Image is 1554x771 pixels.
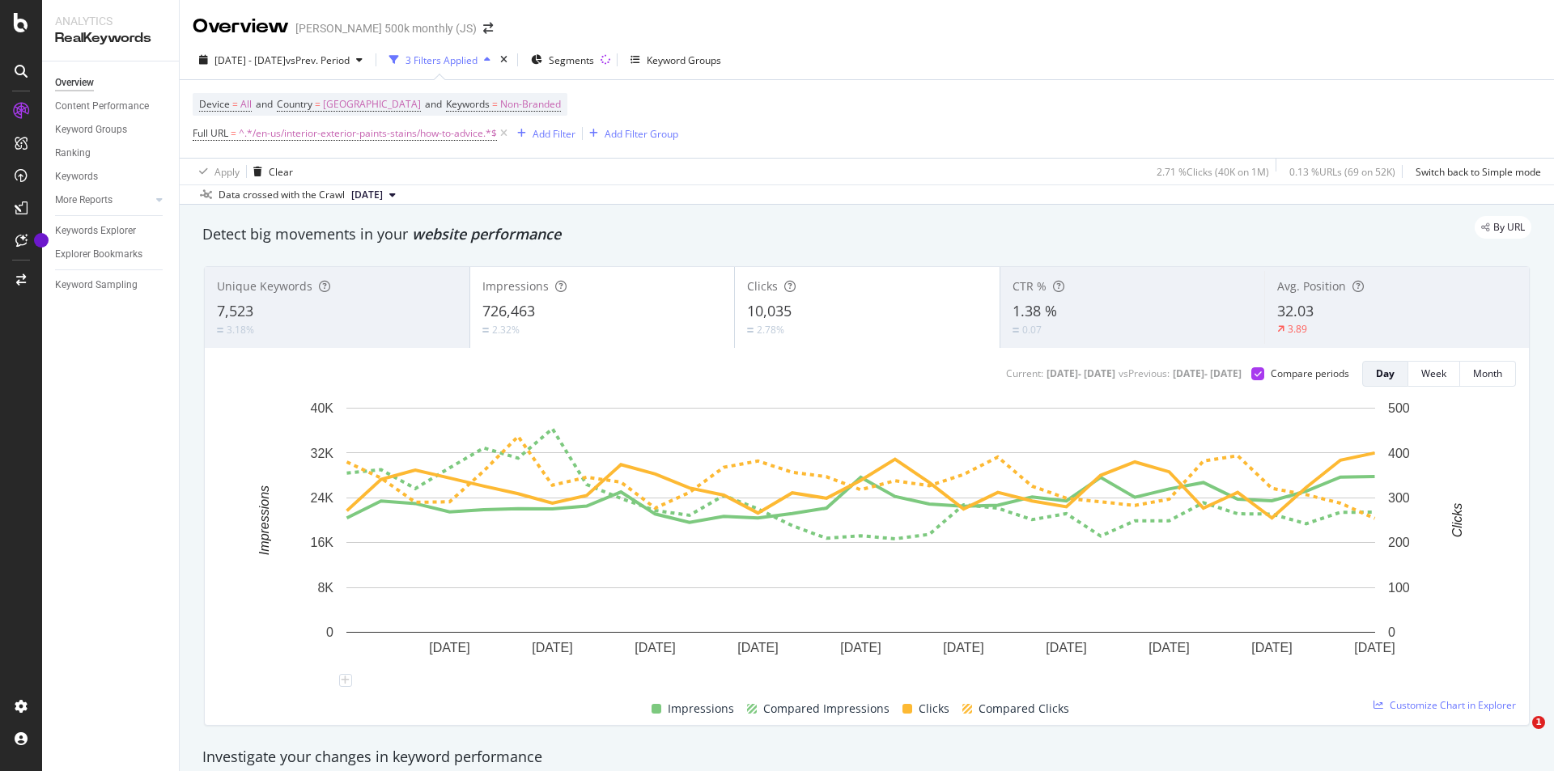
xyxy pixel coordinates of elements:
[500,93,561,116] span: Non-Branded
[55,277,138,294] div: Keyword Sampling
[231,126,236,140] span: =
[482,278,549,294] span: Impressions
[605,127,678,141] div: Add Filter Group
[315,97,321,111] span: =
[497,52,511,68] div: times
[247,159,293,184] button: Clear
[1022,323,1042,337] div: 0.07
[1251,641,1292,655] text: [DATE]
[55,98,168,115] a: Content Performance
[193,13,289,40] div: Overview
[482,301,535,320] span: 726,463
[1493,222,1525,232] span: By URL
[1532,716,1545,729] span: 1
[1013,278,1047,294] span: CTR %
[1390,698,1516,712] span: Customize Chart in Explorer
[55,246,168,263] a: Explorer Bookmarks
[55,29,166,48] div: RealKeywords
[55,246,142,263] div: Explorer Bookmarks
[483,23,493,34] div: arrow-right-arrow-left
[635,641,675,655] text: [DATE]
[1006,366,1043,380] div: Current:
[257,485,271,555] text: Impressions
[351,188,383,202] span: 2025 Aug. 24th
[763,699,890,718] span: Compared Impressions
[482,328,489,333] img: Equal
[214,53,286,67] span: [DATE] - [DATE]
[55,74,168,91] a: Overview
[199,97,230,111] span: Device
[446,97,490,111] span: Keywords
[311,401,334,415] text: 40K
[323,93,421,116] span: [GEOGRAPHIC_DATA]
[1013,328,1019,333] img: Equal
[240,93,252,116] span: All
[524,47,601,73] button: Segments
[532,641,572,655] text: [DATE]
[55,222,136,239] div: Keywords Explorer
[1046,641,1086,655] text: [DATE]
[668,699,734,718] span: Impressions
[1388,581,1410,595] text: 100
[269,165,293,179] div: Clear
[840,641,881,655] text: [DATE]
[647,53,721,67] div: Keyword Groups
[1460,361,1516,387] button: Month
[1374,698,1516,712] a: Customize Chart in Explorer
[55,168,98,185] div: Keywords
[1362,361,1408,387] button: Day
[317,581,333,595] text: 8K
[747,301,792,320] span: 10,035
[55,192,113,209] div: More Reports
[405,53,478,67] div: 3 Filters Applied
[1388,446,1410,460] text: 400
[1376,366,1395,380] div: Day
[425,97,442,111] span: and
[747,278,778,294] span: Clicks
[277,97,312,111] span: Country
[1157,165,1269,179] div: 2.71 % Clicks ( 40K on 1M )
[624,47,728,73] button: Keyword Groups
[217,301,253,320] span: 7,523
[583,124,678,143] button: Add Filter Group
[1271,366,1349,380] div: Compare periods
[492,323,520,337] div: 2.32%
[55,192,151,209] a: More Reports
[1421,366,1446,380] div: Week
[218,400,1504,680] svg: A chart.
[217,328,223,333] img: Equal
[1288,322,1307,336] div: 3.89
[549,53,594,67] span: Segments
[533,127,575,141] div: Add Filter
[429,641,469,655] text: [DATE]
[492,97,498,111] span: =
[1289,165,1395,179] div: 0.13 % URLs ( 69 on 52K )
[1277,278,1346,294] span: Avg. Position
[311,536,334,549] text: 16K
[232,97,238,111] span: =
[295,20,477,36] div: [PERSON_NAME] 500k monthly (JS)
[345,185,402,205] button: [DATE]
[193,47,369,73] button: [DATE] - [DATE]vsPrev. Period
[55,145,168,162] a: Ranking
[1388,491,1410,505] text: 300
[737,641,778,655] text: [DATE]
[1013,301,1057,320] span: 1.38 %
[55,13,166,29] div: Analytics
[979,699,1069,718] span: Compared Clicks
[55,168,168,185] a: Keywords
[227,323,254,337] div: 3.18%
[214,165,240,179] div: Apply
[1173,366,1242,380] div: [DATE] - [DATE]
[217,278,312,294] span: Unique Keywords
[34,233,49,248] div: Tooltip anchor
[919,699,949,718] span: Clicks
[1499,716,1538,755] iframe: Intercom live chat
[1408,361,1460,387] button: Week
[1450,503,1464,538] text: Clicks
[1119,366,1170,380] div: vs Previous :
[1047,366,1115,380] div: [DATE] - [DATE]
[1388,536,1410,549] text: 200
[55,222,168,239] a: Keywords Explorer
